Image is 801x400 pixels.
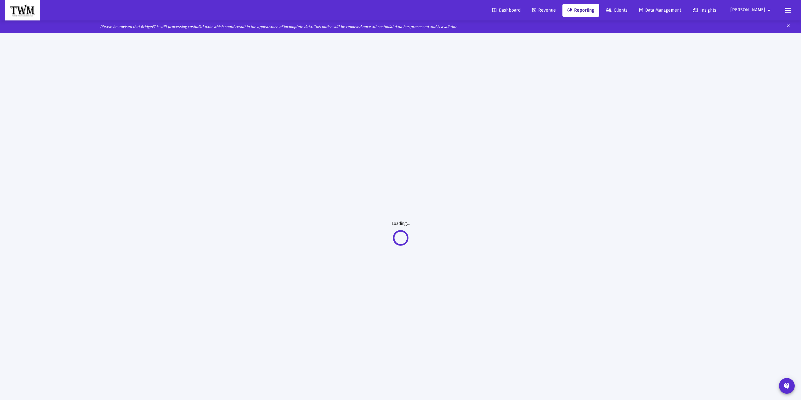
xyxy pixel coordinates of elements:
[730,8,765,13] span: [PERSON_NAME]
[567,8,594,13] span: Reporting
[10,4,35,17] img: Dashboard
[723,4,780,16] button: [PERSON_NAME]
[492,8,521,13] span: Dashboard
[693,8,716,13] span: Insights
[562,4,599,17] a: Reporting
[532,8,556,13] span: Revenue
[601,4,633,17] a: Clients
[765,4,773,17] mat-icon: arrow_drop_down
[487,4,526,17] a: Dashboard
[688,4,721,17] a: Insights
[100,25,458,29] i: Please be advised that BridgeFT is still processing custodial data which could result in the appe...
[634,4,686,17] a: Data Management
[527,4,561,17] a: Revenue
[783,382,791,390] mat-icon: contact_support
[786,22,791,31] mat-icon: clear
[639,8,681,13] span: Data Management
[606,8,628,13] span: Clients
